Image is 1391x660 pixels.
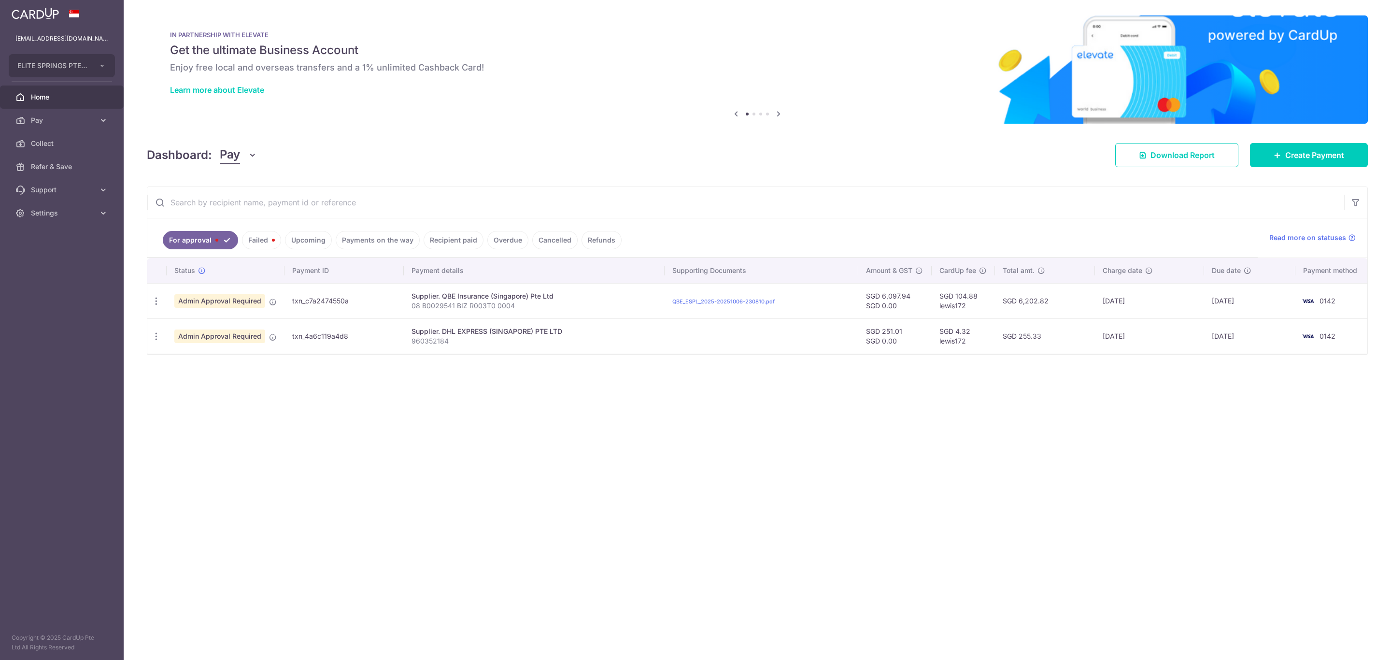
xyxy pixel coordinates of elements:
[174,294,265,308] span: Admin Approval Required
[412,336,657,346] p: 960352184
[1285,149,1344,161] span: Create Payment
[532,231,578,249] a: Cancelled
[939,266,976,275] span: CardUp fee
[1250,143,1368,167] a: Create Payment
[858,318,932,354] td: SGD 251.01 SGD 0.00
[31,208,95,218] span: Settings
[1269,233,1356,243] a: Read more on statuses
[665,258,858,283] th: Supporting Documents
[31,139,95,148] span: Collect
[284,258,404,283] th: Payment ID
[163,231,238,249] a: For approval
[284,318,404,354] td: txn_4a6c119a4d8
[995,283,1095,318] td: SGD 6,202.82
[1103,266,1142,275] span: Charge date
[995,318,1095,354] td: SGD 255.33
[1095,318,1204,354] td: [DATE]
[242,231,281,249] a: Failed
[1269,233,1346,243] span: Read more on statuses
[487,231,528,249] a: Overdue
[1298,295,1318,307] img: Bank Card
[31,115,95,125] span: Pay
[858,283,932,318] td: SGD 6,097.94 SGD 0.00
[932,318,995,354] td: SGD 4.32 lewis172
[285,231,332,249] a: Upcoming
[170,43,1345,58] h5: Get the ultimate Business Account
[15,34,108,43] p: [EMAIL_ADDRESS][DOMAIN_NAME]
[1003,266,1035,275] span: Total amt.
[31,162,95,172] span: Refer & Save
[1329,631,1381,655] iframe: Opens a widget where you can find more information
[170,62,1345,73] h6: Enjoy free local and overseas transfers and a 1% unlimited Cashback Card!
[17,61,89,71] span: ELITE SPRINGS PTE. LTD.
[147,187,1344,218] input: Search by recipient name, payment id or reference
[404,258,665,283] th: Payment details
[174,330,265,343] span: Admin Approval Required
[412,301,657,311] p: 08 B0029541 BIZ R003T0 0004
[284,283,404,318] td: txn_c7a2474550a
[1320,297,1335,305] span: 0142
[866,266,912,275] span: Amount & GST
[170,31,1345,39] p: IN PARTNERSHIP WITH ELEVATE
[672,298,775,305] a: QBE_ESPL_2025-20251006-230810.pdf
[9,54,115,77] button: ELITE SPRINGS PTE. LTD.
[336,231,420,249] a: Payments on the way
[1320,332,1335,340] span: 0142
[220,146,240,164] span: Pay
[1212,266,1241,275] span: Due date
[170,85,264,95] a: Learn more about Elevate
[12,8,59,19] img: CardUp
[1204,318,1295,354] td: [DATE]
[147,15,1368,124] img: Renovation banner
[1204,283,1295,318] td: [DATE]
[31,185,95,195] span: Support
[424,231,483,249] a: Recipient paid
[1295,258,1370,283] th: Payment method
[412,291,657,301] div: Supplier. QBE Insurance (Singapore) Pte Ltd
[1150,149,1215,161] span: Download Report
[1298,330,1318,342] img: Bank Card
[220,146,257,164] button: Pay
[932,283,995,318] td: SGD 104.88 lewis172
[1095,283,1204,318] td: [DATE]
[147,146,212,164] h4: Dashboard:
[31,92,95,102] span: Home
[582,231,622,249] a: Refunds
[174,266,195,275] span: Status
[412,327,657,336] div: Supplier. DHL EXPRESS (SINGAPORE) PTE LTD
[1115,143,1238,167] a: Download Report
